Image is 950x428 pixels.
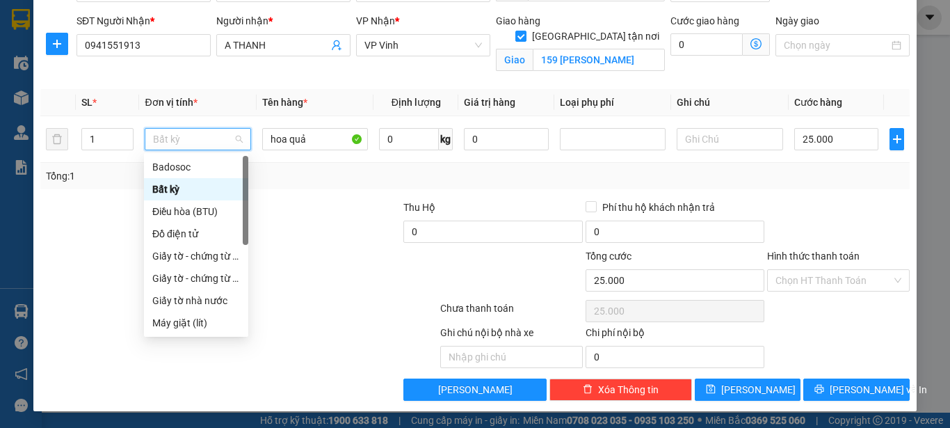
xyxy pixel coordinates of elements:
[830,382,927,397] span: [PERSON_NAME] và In
[144,178,248,200] div: Bất kỳ
[145,97,197,108] span: Đơn vị tính
[216,13,351,29] div: Người nhận
[46,33,68,55] button: plus
[586,251,631,262] span: Tổng cước
[403,379,546,401] button: [PERSON_NAME]
[439,301,584,325] div: Chưa thanh toán
[695,379,801,401] button: save[PERSON_NAME]
[81,97,92,108] span: SL
[586,325,764,346] div: Chi phí nội bộ
[17,17,87,87] img: logo.jpg
[46,128,68,150] button: delete
[144,245,248,267] div: Giấy tờ - chứng từ gốc
[767,251,860,262] label: Hình thức thanh toán
[364,35,482,56] span: VP Vinh
[670,33,743,56] input: Cước giao hàng
[130,34,581,51] li: [PERSON_NAME], [PERSON_NAME]
[17,101,188,124] b: GỬI : VP Giải Phóng
[440,325,583,346] div: Ghi chú nội bộ nhà xe
[152,315,240,331] div: Máy giặt (lít)
[152,159,240,175] div: Badosoc
[356,15,395,26] span: VP Nhận
[144,312,248,334] div: Máy giặt (lít)
[533,49,665,71] input: Giao tận nơi
[392,97,441,108] span: Định lượng
[526,29,665,44] span: [GEOGRAPHIC_DATA] tận nơi
[464,97,515,108] span: Giá trị hàng
[671,89,788,116] th: Ghi chú
[583,384,593,395] span: delete
[144,267,248,290] div: Giấy tờ - chứng từ photo
[144,156,248,178] div: Badosoc
[784,38,889,53] input: Ngày giao
[814,384,824,395] span: printer
[554,89,671,116] th: Loại phụ phí
[496,15,540,26] span: Giao hàng
[706,384,716,395] span: save
[890,134,903,145] span: plus
[152,248,240,264] div: Giấy tờ - chứng từ gốc
[670,15,739,26] label: Cước giao hàng
[439,128,453,150] span: kg
[153,129,242,150] span: Bất kỳ
[677,128,782,150] input: Ghi Chú
[464,128,549,150] input: 0
[438,382,513,397] span: [PERSON_NAME]
[144,223,248,245] div: Đồ điện tử
[403,202,435,213] span: Thu Hộ
[794,97,842,108] span: Cước hàng
[144,200,248,223] div: Điều hòa (BTU)
[262,128,368,150] input: VD: Bàn, Ghế
[549,379,692,401] button: deleteXóa Thông tin
[262,97,307,108] span: Tên hàng
[77,13,211,29] div: SĐT Người Nhận
[598,382,659,397] span: Xóa Thông tin
[152,271,240,286] div: Giấy tờ - chứng từ photo
[130,51,581,69] li: Hotline: 02386655777, 02462925925, 0944789456
[721,382,796,397] span: [PERSON_NAME]
[775,15,819,26] label: Ngày giao
[47,38,67,49] span: plus
[496,49,533,71] span: Giao
[152,204,240,219] div: Điều hòa (BTU)
[803,379,910,401] button: printer[PERSON_NAME] và In
[152,182,240,197] div: Bất kỳ
[597,200,720,215] span: Phí thu hộ khách nhận trả
[889,128,904,150] button: plus
[152,293,240,308] div: Giấy tờ nhà nước
[152,226,240,241] div: Đồ điện tử
[46,168,368,184] div: Tổng: 1
[750,38,762,49] span: dollar-circle
[331,40,342,51] span: user-add
[440,346,583,368] input: Nhập ghi chú
[144,290,248,312] div: Giấy tờ nhà nước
